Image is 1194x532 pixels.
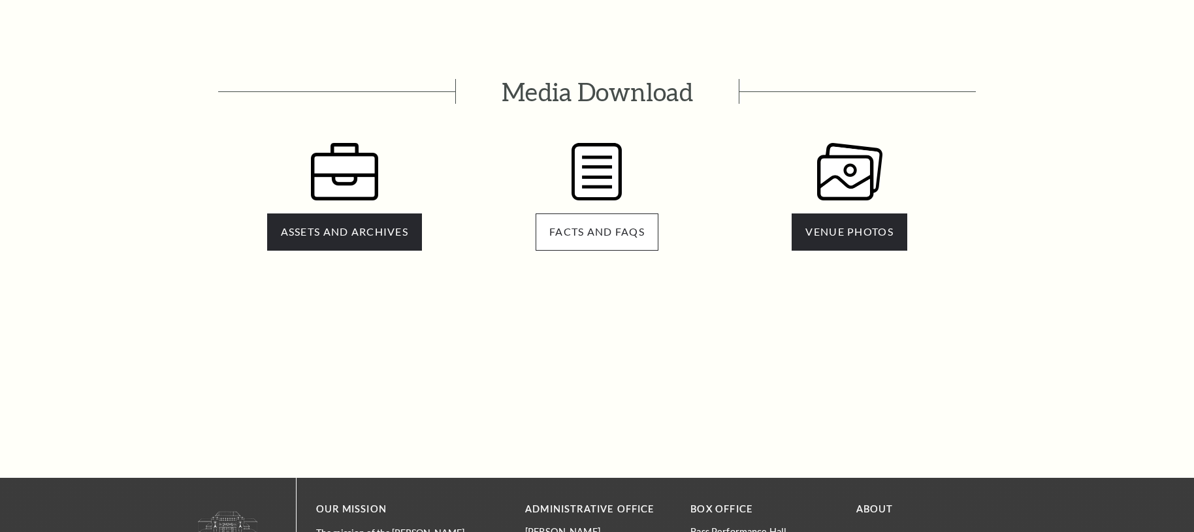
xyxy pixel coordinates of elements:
[316,501,479,518] p: OUR MISSION
[281,225,408,238] span: ASSETS AND ARCHIVES
[805,225,893,238] span: VENUE PHOTOS
[690,501,836,518] p: BOX OFFICE
[267,213,422,250] a: ASSETS AND ARCHIVES
[455,79,739,104] span: Media Download
[792,213,907,250] a: VENUE PHOTOS
[856,503,894,514] a: About
[536,213,658,250] a: FACTS AND FAQS
[525,501,671,518] p: Administrative Office
[549,225,645,238] span: FACTS AND FAQS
